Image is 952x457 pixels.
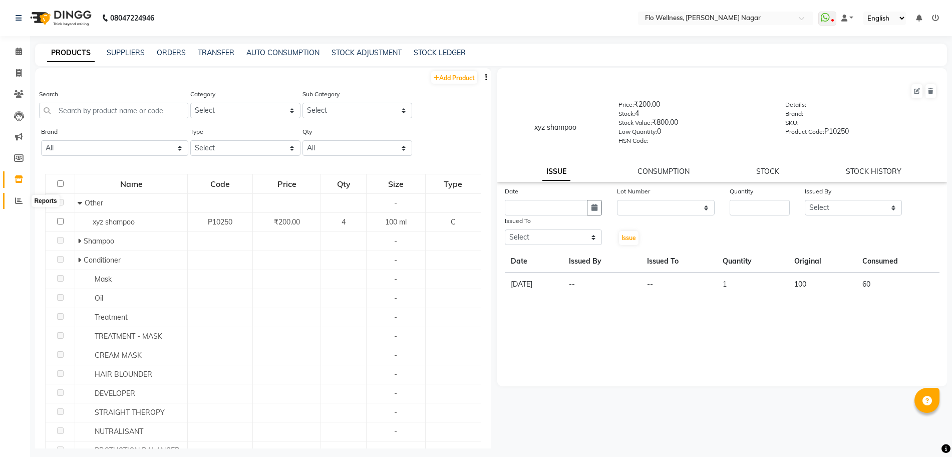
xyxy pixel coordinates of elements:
td: -- [563,273,641,296]
label: HSN Code: [618,136,649,145]
label: Stock Value: [618,118,652,127]
a: AUTO CONSUMPTION [246,48,320,57]
th: Issued To [641,250,717,273]
td: 1 [717,273,788,296]
span: xyz shampoo [93,217,135,226]
span: Oil [95,294,103,303]
span: Shampoo [84,237,114,246]
div: P10250 [785,126,937,140]
div: xyz shampoo [507,122,603,133]
a: STOCK HISTORY [846,167,901,176]
a: CONSUMPTION [638,167,690,176]
span: - [394,408,397,417]
div: Qty [322,175,366,193]
span: Collapse Row [78,198,85,207]
td: 100 [788,273,856,296]
a: SUPPLIERS [107,48,145,57]
div: Price [253,175,320,193]
span: NUTRALISANT [95,427,143,436]
div: Type [426,175,480,193]
div: Reports [32,195,59,207]
span: - [394,389,397,398]
label: Issued To [505,216,531,225]
span: ₹200.00 [274,217,300,226]
span: CREAM MASK [95,351,142,360]
span: - [394,294,397,303]
a: STOCK ADJUSTMENT [332,48,402,57]
span: Mask [95,275,112,284]
div: Code [188,175,252,193]
span: - [394,198,397,207]
span: Other [85,198,103,207]
th: Issued By [563,250,641,273]
span: - [394,237,397,246]
span: STRAIGHT THEROPY [95,408,165,417]
span: C [451,217,456,226]
label: Sub Category [302,90,340,99]
label: Price: [618,100,634,109]
th: Date [505,250,563,273]
label: Details: [785,100,806,109]
span: DEVELOPER [95,389,135,398]
div: 4 [618,108,770,122]
span: - [394,275,397,284]
label: Type [190,127,203,136]
label: Brand [41,127,58,136]
th: Consumed [856,250,939,273]
th: Quantity [717,250,788,273]
button: Issue [619,231,639,245]
div: Name [76,175,187,193]
span: Issue [621,234,636,242]
a: Add Product [431,71,477,84]
label: Date [505,187,518,196]
span: P10250 [208,217,232,226]
a: TRANSFER [198,48,234,57]
span: PROTUCTION BALANCER [95,446,180,455]
label: Lot Number [617,187,650,196]
span: - [394,332,397,341]
label: Issued By [805,187,831,196]
label: Qty [302,127,312,136]
label: Brand: [785,109,803,118]
a: ISSUE [542,163,570,181]
label: Category [190,90,215,99]
span: - [394,370,397,379]
a: PRODUCTS [47,44,95,62]
a: STOCK [756,167,779,176]
span: 100 ml [385,217,407,226]
td: [DATE] [505,273,563,296]
b: 08047224946 [110,4,154,32]
img: logo [26,4,94,32]
label: SKU: [785,118,799,127]
span: - [394,427,397,436]
label: Product Code: [785,127,824,136]
div: ₹200.00 [618,99,770,113]
span: Treatment [95,313,128,322]
span: - [394,446,397,455]
span: HAIR BLOUNDER [95,370,152,379]
span: Expand Row [78,237,84,246]
span: - [394,351,397,360]
td: 60 [856,273,939,296]
td: -- [641,273,717,296]
span: - [394,313,397,322]
a: ORDERS [157,48,186,57]
label: Low Quantity: [618,127,657,136]
input: Search by product name or code [39,103,188,118]
div: 0 [618,126,770,140]
label: Stock: [618,109,635,118]
span: Expand Row [78,256,84,265]
div: ₹800.00 [618,117,770,131]
span: Conditioner [84,256,121,265]
th: Original [788,250,856,273]
a: STOCK LEDGER [414,48,466,57]
span: TREATMENT - MASK [95,332,162,341]
span: 4 [342,217,346,226]
div: Size [367,175,425,193]
span: - [394,256,397,265]
label: Search [39,90,58,99]
label: Quantity [730,187,753,196]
